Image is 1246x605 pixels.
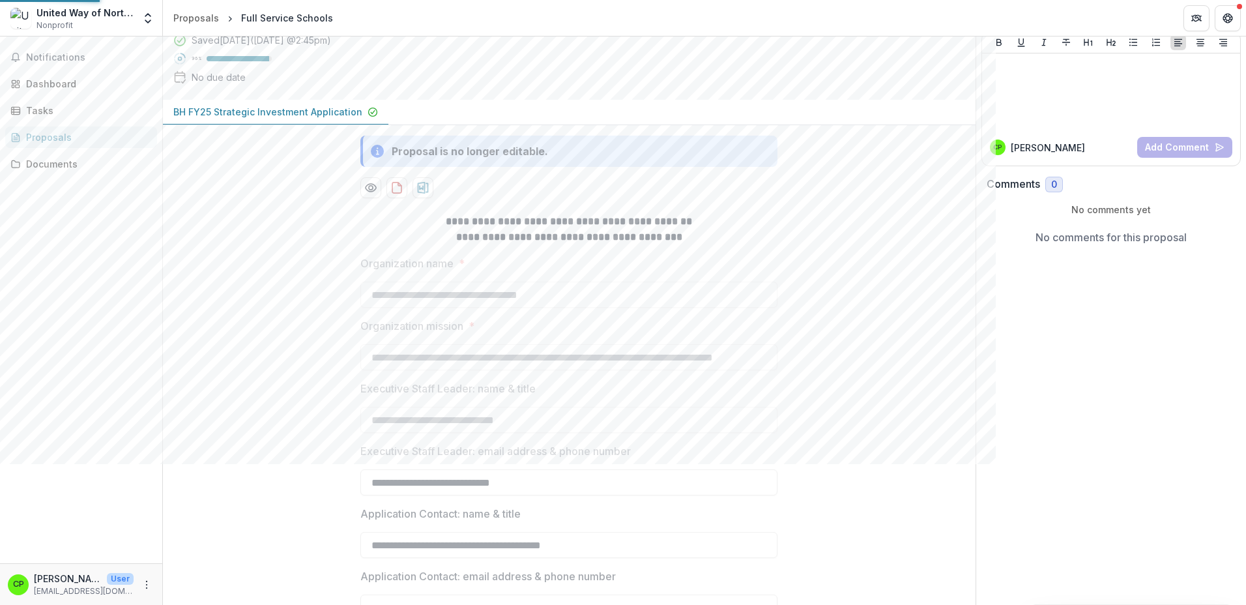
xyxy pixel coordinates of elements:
button: Get Help [1215,5,1241,31]
button: Underline [1013,35,1029,50]
div: Proposals [173,11,219,25]
div: Dashboard [26,77,147,91]
button: Align Left [1170,35,1186,50]
div: No due date [192,70,246,84]
div: Saved [DATE] ( [DATE] @ 2:45pm ) [192,33,331,47]
button: More [139,577,154,593]
a: Tasks [5,100,157,121]
div: United Way of Northeast [US_STATE], Inc. [36,6,134,20]
p: Executive Staff Leader: email address & phone number [360,443,631,459]
div: Catherine Paez [993,144,1002,151]
span: 0 [1051,179,1057,190]
div: Tasks [26,104,147,117]
p: Organization mission [360,318,463,334]
button: Bold [991,35,1007,50]
img: United Way of Northeast Florida, Inc. [10,8,31,29]
p: User [107,573,134,585]
button: Notifications [5,47,157,68]
p: Application Contact: email address & phone number [360,568,616,584]
button: Strike [1058,35,1074,50]
p: No comments for this proposal [1036,229,1187,245]
button: Heading 2 [1103,35,1119,50]
a: Proposals [168,8,224,27]
h2: Comments [987,178,1040,190]
button: Open entity switcher [139,5,157,31]
button: Align Right [1215,35,1231,50]
nav: breadcrumb [168,8,338,27]
button: Heading 1 [1080,35,1096,50]
p: Organization name [360,256,454,271]
a: Dashboard [5,73,157,95]
button: download-proposal [413,177,433,198]
p: No comments yet [987,203,1236,216]
a: Proposals [5,126,157,148]
button: Partners [1183,5,1210,31]
p: [EMAIL_ADDRESS][DOMAIN_NAME] [34,585,134,597]
span: Notifications [26,52,152,63]
p: BH FY25 Strategic Investment Application [173,105,362,119]
div: Catherine Paez [13,580,24,589]
p: Executive Staff Leader: name & title [360,381,536,396]
div: Proposal is no longer editable. [392,143,548,159]
p: 96 % [192,54,201,63]
p: [PERSON_NAME] [34,572,102,585]
button: Preview 8dcb8aca-0c77-4aa7-9896-4f045c2a9c92-0.pdf [360,177,381,198]
button: Add Comment [1137,137,1232,158]
p: [PERSON_NAME] [1011,141,1085,155]
button: Bullet List [1125,35,1141,50]
div: Full Service Schools [241,11,333,25]
button: download-proposal [386,177,407,198]
p: Application Contact: name & title [360,506,521,522]
button: Ordered List [1148,35,1164,50]
button: Italicize [1036,35,1052,50]
span: Nonprofit [36,20,73,31]
a: Documents [5,153,157,175]
div: Documents [26,157,147,171]
div: Proposals [26,130,147,144]
button: Align Center [1193,35,1208,50]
